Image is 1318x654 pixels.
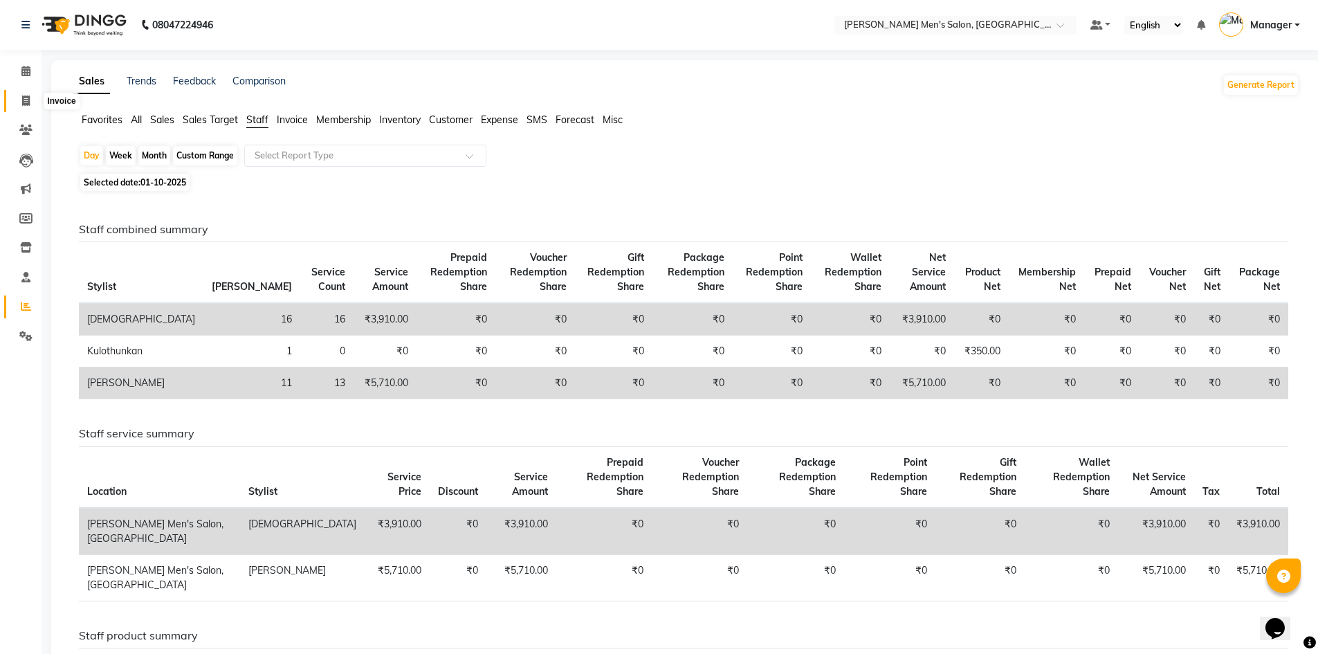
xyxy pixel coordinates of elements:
td: ₹0 [652,554,747,601]
td: [PERSON_NAME] [79,367,203,399]
span: Inventory [379,113,421,126]
td: ₹0 [935,508,1025,555]
td: ₹0 [1009,336,1084,367]
td: Kulothunkan [79,336,203,367]
b: 08047224946 [152,6,213,44]
td: 11 [203,367,300,399]
span: Manager [1250,18,1292,33]
a: Comparison [232,75,286,87]
td: ₹0 [1025,554,1119,601]
span: Stylist [87,280,116,293]
td: ₹0 [747,554,844,601]
td: ₹3,910.00 [890,303,954,336]
td: ₹0 [954,303,1008,336]
td: ₹0 [747,508,844,555]
span: Package Net [1239,266,1280,293]
td: ₹0 [1194,508,1228,555]
td: ₹0 [417,367,496,399]
td: ₹0 [575,336,652,367]
td: ₹0 [890,336,954,367]
td: 13 [300,367,354,399]
div: Custom Range [173,146,237,165]
td: ₹0 [430,508,486,555]
span: Voucher Redemption Share [510,251,567,293]
span: Membership [316,113,371,126]
td: ₹0 [1229,336,1288,367]
td: ₹0 [1009,303,1084,336]
td: ₹0 [1084,367,1139,399]
td: ₹0 [495,303,575,336]
td: ₹0 [652,508,747,555]
span: Wallet Redemption Share [825,251,881,293]
span: Package Redemption Share [668,251,724,293]
td: ₹5,710.00 [486,554,556,601]
td: ₹0 [1194,367,1229,399]
td: ₹5,710.00 [1228,554,1288,601]
td: ₹0 [430,554,486,601]
span: Gift Net [1204,266,1220,293]
span: Voucher Net [1149,266,1186,293]
span: Package Redemption Share [779,456,836,498]
td: ₹0 [733,303,811,336]
h6: Staff service summary [79,427,1288,440]
td: [DEMOGRAPHIC_DATA] [79,303,203,336]
td: ₹0 [1084,336,1139,367]
td: ₹0 [1025,508,1119,555]
td: ₹3,910.00 [486,508,556,555]
span: Point Redemption Share [746,251,803,293]
td: ₹0 [954,367,1008,399]
span: Service Count [311,266,345,293]
h6: Staff product summary [79,629,1288,642]
h6: Staff combined summary [79,223,1288,236]
td: ₹5,710.00 [1118,554,1194,601]
td: ₹0 [844,508,935,555]
td: ₹0 [575,367,652,399]
td: ₹0 [1229,303,1288,336]
span: Service Amount [372,266,408,293]
span: Stylist [248,485,277,498]
span: Service Price [387,471,421,498]
span: SMS [527,113,547,126]
td: ₹0 [1139,336,1194,367]
div: Month [138,146,170,165]
span: Misc [603,113,623,126]
td: ₹0 [1139,303,1194,336]
span: Customer [429,113,473,126]
span: Point Redemption Share [870,456,927,498]
td: ₹0 [417,303,496,336]
td: ₹0 [1229,367,1288,399]
a: Sales [73,69,110,94]
div: Invoice [44,93,79,109]
span: Staff [246,113,268,126]
td: ₹0 [652,336,732,367]
td: ₹0 [495,367,575,399]
span: Gift Redemption Share [960,456,1016,498]
span: All [131,113,142,126]
span: Invoice [277,113,308,126]
td: ₹0 [811,367,890,399]
td: ₹0 [811,303,890,336]
td: ₹0 [354,336,417,367]
span: Prepaid Redemption Share [430,251,487,293]
td: ₹0 [575,303,652,336]
td: ₹0 [417,336,496,367]
div: Day [80,146,103,165]
span: Net Service Amount [910,251,946,293]
span: Sales Target [183,113,238,126]
a: Feedback [173,75,216,87]
span: 01-10-2025 [140,177,186,188]
span: Prepaid Net [1095,266,1131,293]
span: Wallet Redemption Share [1053,456,1110,498]
td: 16 [203,303,300,336]
td: ₹3,910.00 [1228,508,1288,555]
span: Tax [1202,485,1220,498]
td: ₹3,910.00 [354,303,417,336]
td: 16 [300,303,354,336]
span: Prepaid Redemption Share [587,456,643,498]
span: Product Net [965,266,1000,293]
span: Selected date: [80,174,190,191]
td: ₹3,910.00 [1118,508,1194,555]
td: ₹0 [1139,367,1194,399]
td: 1 [203,336,300,367]
span: Favorites [82,113,122,126]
